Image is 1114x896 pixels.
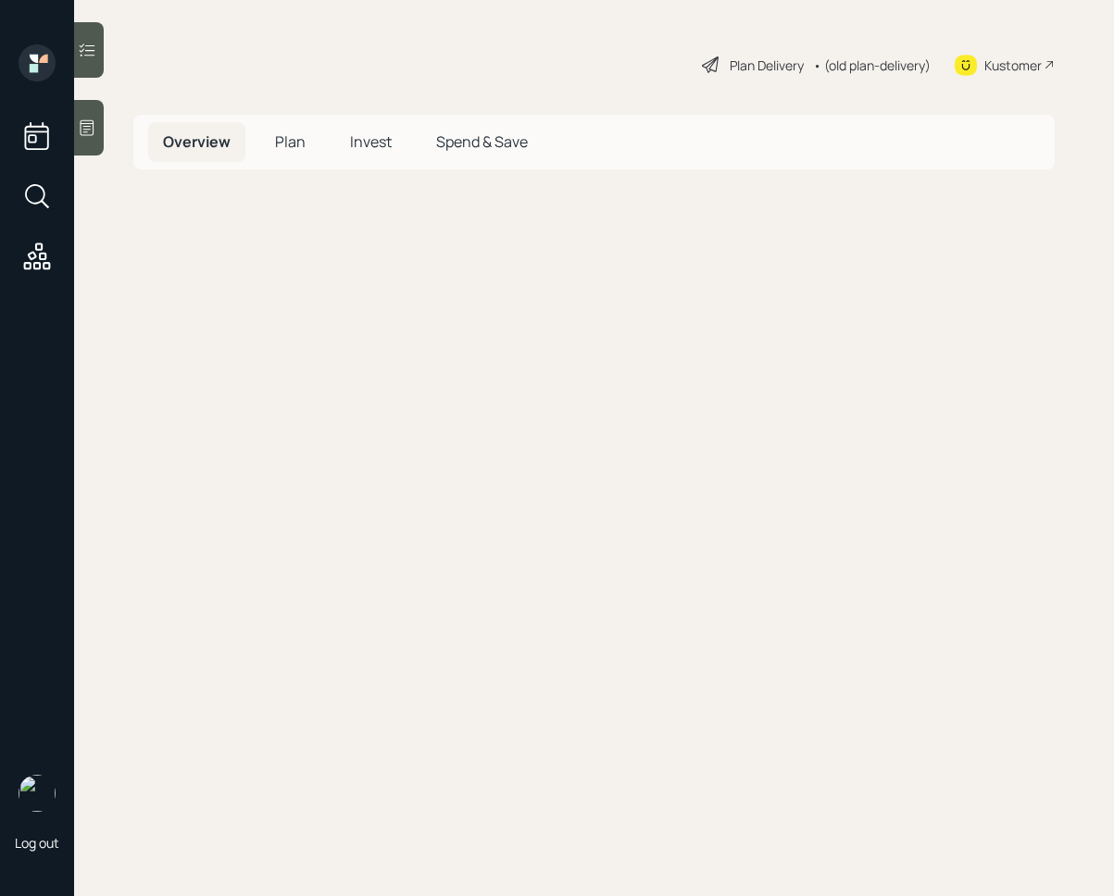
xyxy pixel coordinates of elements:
[730,56,804,75] div: Plan Delivery
[813,56,931,75] div: • (old plan-delivery)
[19,775,56,812] img: retirable_logo.png
[163,131,231,152] span: Overview
[15,834,59,852] div: Log out
[984,56,1042,75] div: Kustomer
[436,131,528,152] span: Spend & Save
[350,131,392,152] span: Invest
[275,131,306,152] span: Plan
